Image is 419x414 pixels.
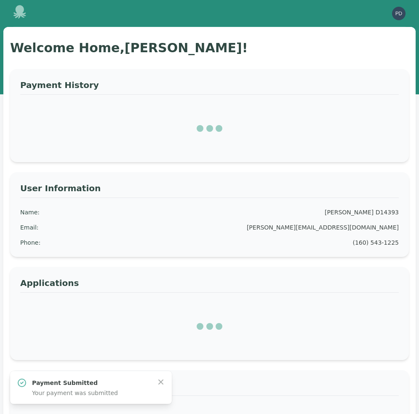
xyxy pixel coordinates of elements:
[325,208,399,216] div: [PERSON_NAME] D14393
[353,238,399,247] div: (160) 543-1225
[32,379,150,387] p: Payment Submitted
[20,380,399,396] h3: Pay Now
[20,208,40,216] div: Name :
[10,40,409,56] h1: Welcome Home, [PERSON_NAME] !
[20,223,39,232] div: Email :
[20,238,40,247] div: Phone :
[32,389,150,397] p: Your payment was submitted
[20,79,399,95] h3: Payment History
[20,277,399,293] h3: Applications
[247,223,399,232] div: [PERSON_NAME][EMAIL_ADDRESS][DOMAIN_NAME]
[20,182,399,198] h3: User Information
